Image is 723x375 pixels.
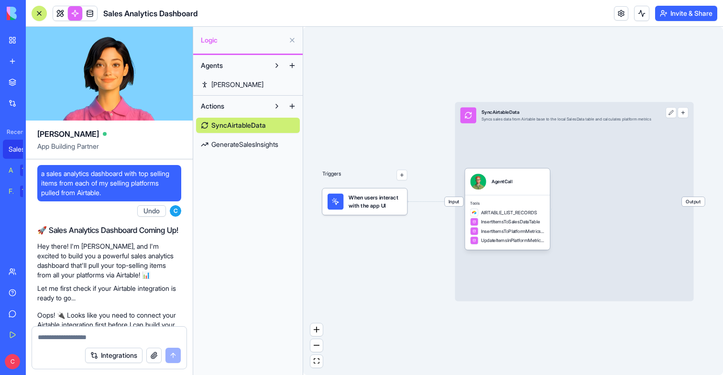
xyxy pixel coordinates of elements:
[481,228,545,234] span: InsertItemsToPlatformMetricsTable
[137,205,166,217] button: Undo
[37,310,181,339] p: Oops! 🔌 Looks like you need to connect your Airtable integration first before I can build your aw...
[196,58,269,73] button: Agents
[482,117,651,122] div: Syncs sales data from Airtable base to the local SalesData table and calculates platform metrics
[196,77,300,92] a: [PERSON_NAME]
[322,170,341,180] p: Triggers
[470,200,544,206] span: Tools
[9,144,35,154] div: Sales Analytics Dashboard
[20,165,35,176] div: TRY
[492,178,513,185] div: AgentCall
[655,6,717,21] button: Invite & Share
[9,165,13,175] div: AI Logo Generator
[3,161,41,180] a: AI Logo GeneratorTRY
[482,109,651,115] div: SyncAirtableData
[196,99,269,114] button: Actions
[196,118,300,133] a: SyncAirtableData
[37,224,181,236] h2: 🚀 Sales Analytics Dashboard Coming Up!
[170,205,181,217] span: C
[481,209,537,216] span: AIRTABLE_LIST_RECORDS
[481,237,545,244] span: UpdateItemsInPlatformMetricsTable
[310,339,323,352] button: zoom out
[196,137,300,152] a: GenerateSalesInsights
[349,194,402,210] span: When users interact with the app UI
[310,355,323,368] button: fit view
[37,242,181,280] p: Hey there! I'm [PERSON_NAME], and I'm excited to build you a powerful sales analytics dashboard t...
[9,187,13,196] div: Feedback Form
[465,168,550,250] div: AgentCallToolsAIRTABLE_LIST_RECORDSInsertItemsToSalesDataTableInsertItemsToPlatformMetricsTableUp...
[211,121,266,130] span: SyncAirtableData
[201,35,285,45] span: Logic
[322,188,407,215] div: When users interact with the app UI
[3,182,41,201] a: Feedback FormTRY
[7,7,66,20] img: logo
[37,142,181,159] span: App Building Partner
[3,140,41,159] a: Sales Analytics Dashboard
[322,148,407,215] div: Triggers
[211,140,278,149] span: GenerateSalesInsights
[445,197,463,206] span: Input
[85,348,142,363] button: Integrations
[3,128,23,136] span: Recent
[20,186,35,197] div: TRY
[201,101,224,111] span: Actions
[455,102,694,301] div: InputSyncAirtableDataSyncs sales data from Airtable base to the local SalesData table and calcula...
[481,219,540,225] span: InsertItemsToSalesDataTable
[211,80,263,89] span: [PERSON_NAME]
[37,284,181,303] p: Let me first check if your Airtable integration is ready to go...
[37,128,99,140] span: [PERSON_NAME]
[201,61,223,70] span: Agents
[103,8,198,19] span: Sales Analytics Dashboard
[682,197,705,206] span: Output
[5,354,20,369] span: C
[41,169,177,198] span: a sales analytics dashboard with top selling items from each of my selling platforms pulled from ...
[310,323,323,336] button: zoom in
